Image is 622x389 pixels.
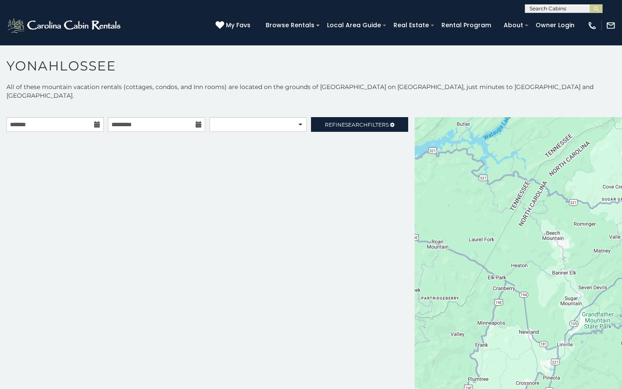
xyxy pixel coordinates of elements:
[216,21,253,30] a: My Favs
[345,121,368,128] span: Search
[437,19,495,32] a: Rental Program
[531,19,579,32] a: Owner Login
[226,21,251,30] span: My Favs
[587,21,597,30] img: phone-regular-white.png
[6,17,123,34] img: White-1-2.png
[499,19,527,32] a: About
[325,121,389,128] span: Refine Filters
[389,19,433,32] a: Real Estate
[606,21,616,30] img: mail-regular-white.png
[261,19,319,32] a: Browse Rentals
[323,19,385,32] a: Local Area Guide
[311,117,408,132] a: RefineSearchFilters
